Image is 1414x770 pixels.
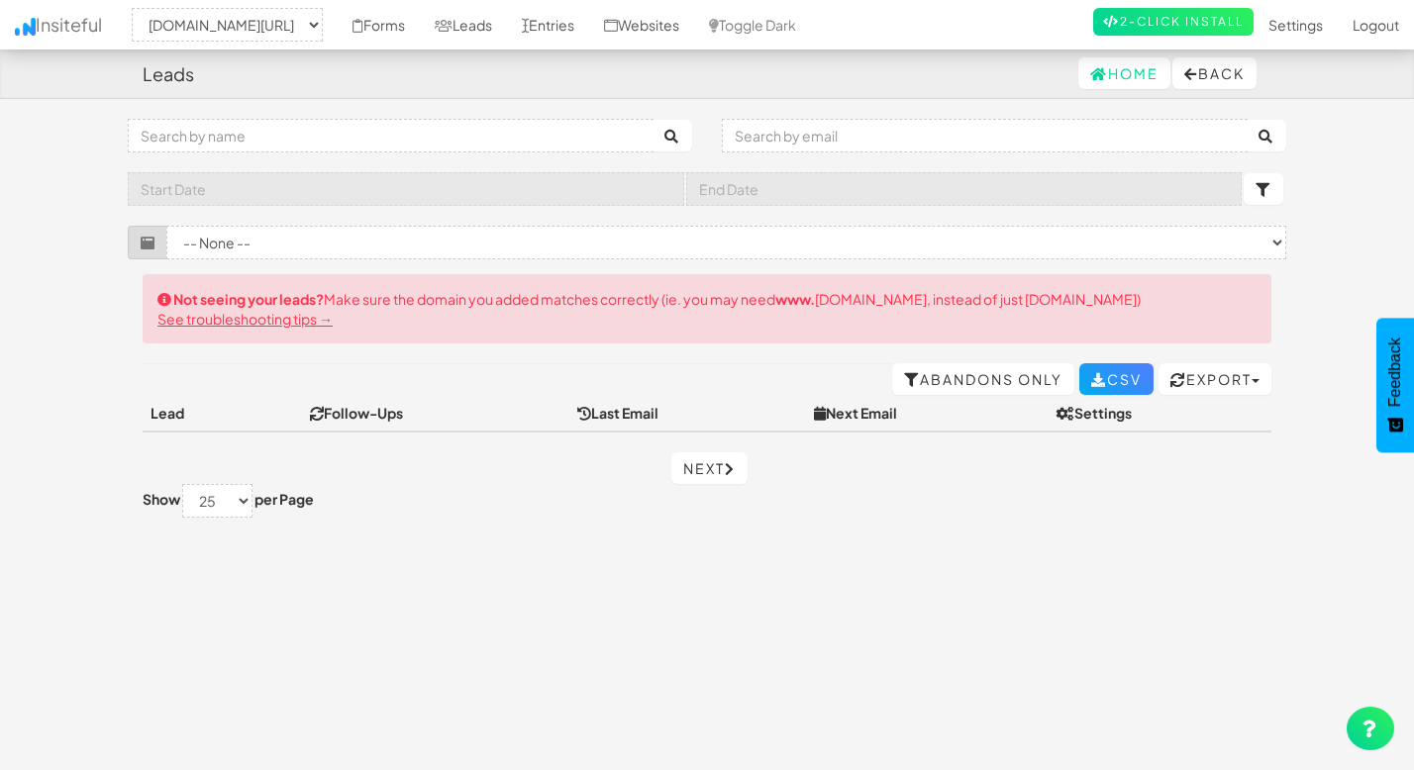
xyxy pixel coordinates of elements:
img: icon.png [15,18,36,36]
label: Show [143,489,180,509]
input: Search by email [722,119,1248,152]
th: Last Email [569,395,807,432]
button: Back [1172,57,1257,89]
a: Next [671,452,748,484]
input: End Date [686,172,1243,206]
div: Make sure the domain you added matches correctly (ie. you may need [DOMAIN_NAME], instead of just... [143,274,1271,343]
a: CSV [1079,363,1154,395]
th: Next Email [806,395,1049,432]
input: Search by name [128,119,654,152]
span: Feedback [1386,337,1404,407]
h4: Leads [143,64,194,84]
a: Home [1078,57,1170,89]
th: Lead [143,395,263,432]
label: per Page [254,489,314,509]
a: Abandons Only [892,363,1074,395]
a: See troubleshooting tips → [157,310,333,328]
strong: www. [775,290,815,308]
button: Feedback - Show survey [1376,318,1414,452]
th: Follow-Ups [302,395,568,432]
button: Export [1159,363,1271,395]
input: Start Date [128,172,684,206]
strong: Not seeing your leads? [173,290,324,308]
a: 2-Click Install [1093,8,1254,36]
th: Settings [1049,395,1271,432]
